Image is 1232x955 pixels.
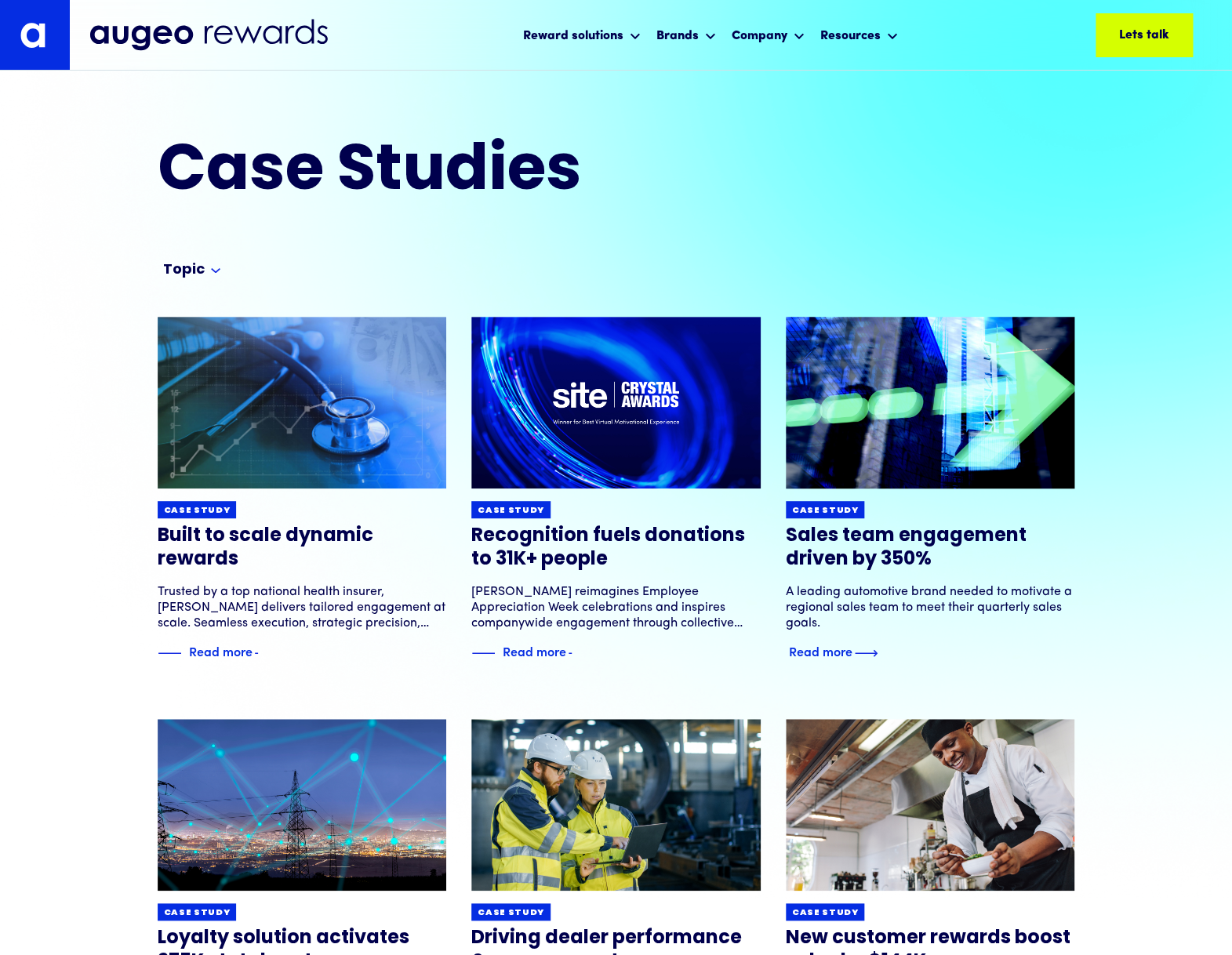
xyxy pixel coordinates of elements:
[158,317,447,663] a: Case studyBuilt to scale dynamic rewardsTrusted by a top national health insurer, [PERSON_NAME] d...
[652,14,720,56] div: Brands
[728,14,809,56] div: Company
[1096,13,1193,57] a: Lets talk
[568,644,591,663] img: Blue text arrow
[478,907,544,919] div: Case study
[189,641,253,660] div: Read more
[786,525,1075,572] h3: Sales team engagement driven by 350%
[254,644,278,663] img: Blue text arrow
[786,317,1075,663] a: Case studySales team engagement driven by 350%A leading automotive brand needed to motivate a reg...
[503,641,566,660] div: Read more
[211,268,220,274] img: Arrow symbol in bright blue pointing down to indicate an expanded section.
[732,27,787,45] div: Company
[164,505,231,517] div: Case study
[164,907,231,919] div: Case study
[158,584,447,631] div: Trusted by a top national health insurer, [PERSON_NAME] delivers tailored engagement at scale. Se...
[792,907,859,919] div: Case study
[471,525,761,572] h3: Recognition fuels donations to 31K+ people
[786,584,1075,631] div: A leading automotive brand needed to motivate a regional sales team to meet their quarterly sales...
[163,261,205,280] div: Topic
[478,505,544,517] div: Case study
[816,14,902,56] div: Resources
[789,641,852,660] div: Read more
[158,525,447,572] h3: Built to scale dynamic rewards
[471,584,761,631] div: [PERSON_NAME] reimagines Employee Appreciation Week celebrations and inspires companywide engagem...
[158,644,181,663] img: Blue decorative line
[471,317,761,663] a: Case studyRecognition fuels donations to 31K+ people[PERSON_NAME] reimagines Employee Appreciatio...
[519,14,645,56] div: Reward solutions
[820,27,881,45] div: Resources
[89,19,328,52] img: Augeo Rewards business unit full logo in midnight blue.
[158,141,697,205] h2: Case Studies
[792,505,859,517] div: Case study
[471,644,495,663] img: Blue decorative line
[656,27,699,45] div: Brands
[854,644,878,663] img: Blue text arrow
[523,27,623,45] div: Reward solutions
